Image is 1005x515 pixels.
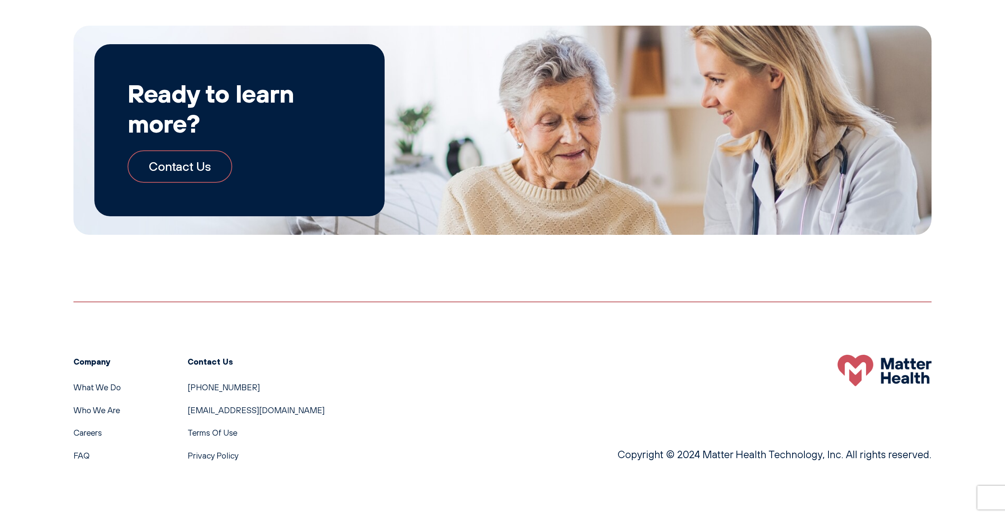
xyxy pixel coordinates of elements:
[188,382,260,392] a: [PHONE_NUMBER]
[618,446,932,463] p: Copyright © 2024 Matter Health Technology, Inc. All rights reserved.
[128,150,232,182] a: Contact Us
[188,405,325,415] a: [EMAIL_ADDRESS][DOMAIN_NAME]
[188,355,325,368] h3: Contact Us
[73,405,120,415] a: Who We Are
[73,450,90,461] a: FAQ
[188,450,239,461] a: Privacy Policy
[188,427,237,438] a: Terms Of Use
[73,427,102,438] a: Careers
[128,78,351,138] h2: Ready to learn more?
[73,382,121,392] a: What We Do
[73,355,121,368] h3: Company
